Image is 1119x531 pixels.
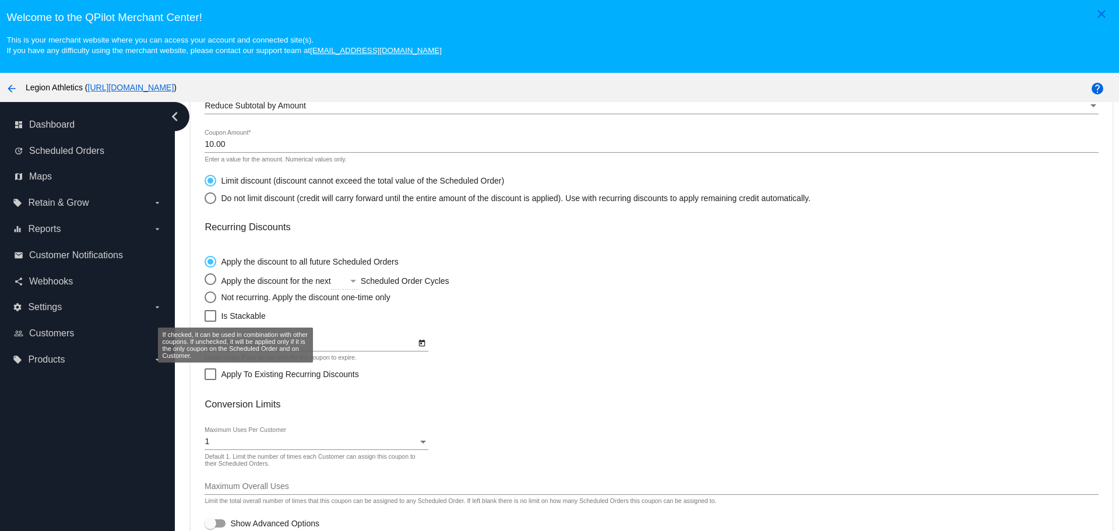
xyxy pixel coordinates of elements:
span: Is Stackable [221,309,265,323]
span: Customers [29,328,74,339]
span: Reduce Subtotal by Amount [205,101,306,110]
mat-icon: help [1090,82,1104,96]
span: Webhooks [29,276,73,287]
div: Apply the discount for the next Scheduled Order Cycles [216,273,526,286]
span: Scheduled Orders [29,146,104,156]
div: Apply the discount to all future Scheduled Orders [216,257,398,266]
div: Limit discount (discount cannot exceed the total value of the Scheduled Order) [216,176,504,185]
div: Default 1. Limit the number of times each Customer can assign this coupon to their Scheduled Orders. [205,453,422,467]
i: people_outline [14,329,23,338]
h3: Recurring Discounts [205,221,1098,233]
span: Maps [29,171,52,182]
i: equalizer [13,224,22,234]
a: share Webhooks [14,272,162,291]
i: arrow_drop_down [153,355,162,364]
div: Do not limit discount (credit will carry forward until the entire amount of the discount is appli... [216,194,810,203]
span: Show Advanced Options [230,518,319,529]
i: settings [13,303,22,312]
a: people_outline Customers [14,324,162,343]
mat-icon: arrow_back [5,82,19,96]
span: Reports [28,224,61,234]
i: chevron_left [166,107,184,126]
span: Settings [28,302,62,312]
i: map [14,172,23,181]
h3: Welcome to the QPilot Merchant Center! [6,11,1112,24]
a: map Maps [14,167,162,186]
mat-select: Discount Type [205,101,1098,111]
span: Retain & Grow [28,198,89,208]
button: Open calendar [416,336,428,349]
a: update Scheduled Orders [14,142,162,160]
span: Dashboard [29,119,75,130]
i: update [14,146,23,156]
mat-radio-group: Select an option [205,169,810,204]
div: Not recurring. Apply the discount one-time only [216,293,390,302]
i: local_offer [13,198,22,208]
span: Apply To Existing Recurring Discounts [221,367,358,381]
i: arrow_drop_down [153,303,162,312]
span: 1 [205,437,209,446]
span: Customer Notifications [29,250,123,261]
input: Maximum Overall Uses [205,482,1098,491]
a: [URL][DOMAIN_NAME] [88,83,174,92]
i: local_offer [13,355,22,364]
small: This is your merchant website where you can access your account and connected site(s). If you hav... [6,36,441,55]
div: Limit the total overall number of times that this coupon can be assigned to any Scheduled Order. ... [205,498,716,505]
h3: Conversion Limits [205,399,1098,410]
span: Legion Athletics ( ) [26,83,177,92]
input: Expiration Date [205,339,416,348]
a: email Customer Notifications [14,246,162,265]
input: Coupon Amount [205,140,1098,149]
mat-icon: close [1095,7,1109,21]
div: Leave empty if you do not wish for the coupon to expire. [205,354,356,361]
i: email [14,251,23,260]
a: dashboard Dashboard [14,115,162,134]
i: arrow_drop_down [153,224,162,234]
mat-radio-group: Select an option [205,250,526,303]
span: Products [28,354,65,365]
a: [EMAIL_ADDRESS][DOMAIN_NAME] [310,46,442,55]
div: Enter a value for the amount. Numerical values only. [205,156,346,163]
i: dashboard [14,120,23,129]
i: arrow_drop_down [153,198,162,208]
i: share [14,277,23,286]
